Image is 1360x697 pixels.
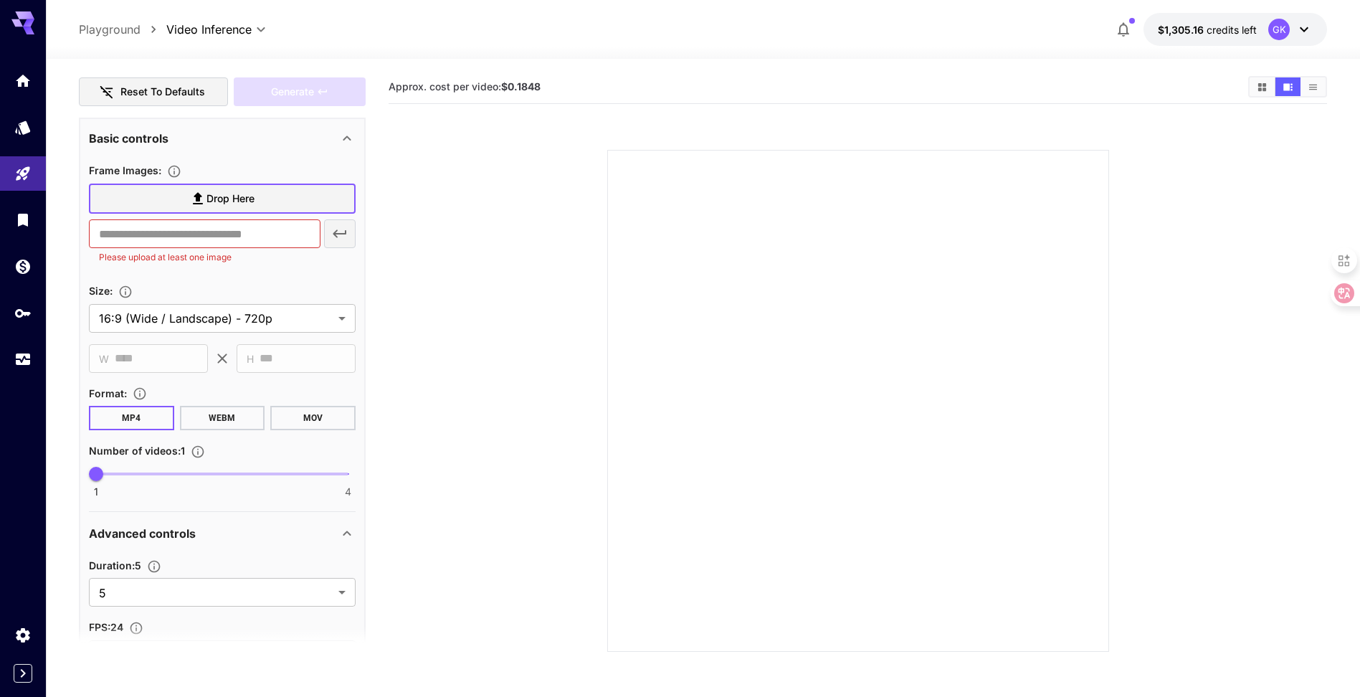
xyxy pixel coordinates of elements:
[89,621,123,633] span: FPS : 24
[89,516,356,551] div: Advanced controls
[1275,77,1300,96] button: Show videos in video view
[79,21,166,38] nav: breadcrumb
[89,406,174,430] button: MP4
[1143,13,1327,46] button: $1,305.16341GK
[89,285,113,297] span: Size :
[94,485,98,499] span: 1
[89,184,356,214] label: Drop here
[1248,76,1327,98] div: Show videos in grid viewShow videos in video viewShow videos in list view
[89,130,168,147] p: Basic controls
[247,351,254,367] span: H
[1300,77,1326,96] button: Show videos in list view
[1268,19,1290,40] div: GK
[89,445,185,457] span: Number of videos : 1
[89,164,161,176] span: Frame Images :
[389,80,541,93] span: Approx. cost per video:
[1158,24,1207,36] span: $1,305.16
[89,387,127,399] span: Format :
[89,525,196,542] p: Advanced controls
[127,387,153,401] button: Choose the file format for the output video.
[1158,22,1257,37] div: $1,305.16341
[14,257,32,275] div: Wallet
[14,304,32,322] div: API Keys
[99,584,333,602] span: 5
[1207,24,1257,36] span: credits left
[89,121,356,156] div: Basic controls
[14,351,32,369] div: Usage
[89,559,141,572] span: Duration : 5
[113,285,138,299] button: Adjust the dimensions of the generated image by specifying its width and height in pixels, or sel...
[234,77,366,107] div: Please upload at least one frame image
[79,77,228,107] button: Reset to defaults
[14,626,32,644] div: Settings
[99,250,310,265] p: Please upload at least one image
[14,118,32,136] div: Models
[99,351,109,367] span: W
[79,21,141,38] a: Playground
[14,72,32,90] div: Home
[270,406,356,430] button: MOV
[161,164,187,179] button: Upload frame images.
[99,310,333,327] span: 16:9 (Wide / Landscape) - 720p
[166,21,252,38] span: Video Inference
[14,211,32,229] div: Library
[141,559,167,574] button: Set the number of duration
[180,406,265,430] button: WEBM
[345,485,351,499] span: 4
[14,165,32,183] div: Playground
[1250,77,1275,96] button: Show videos in grid view
[501,80,541,93] b: $0.1848
[123,621,149,635] button: Set the fps
[206,190,255,208] span: Drop here
[185,445,211,459] button: Specify how many videos to generate in a single request. Each video generation will be charged se...
[14,664,32,683] button: Expand sidebar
